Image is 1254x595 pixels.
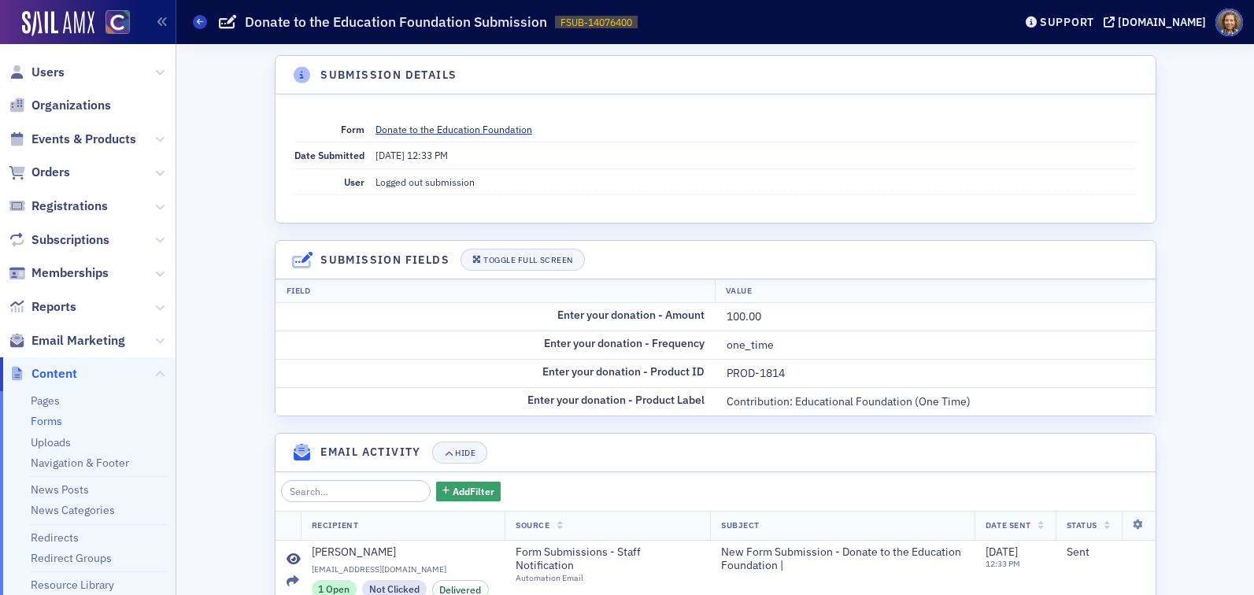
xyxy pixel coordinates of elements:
a: News Categories [31,503,115,517]
div: Hide [455,449,475,457]
span: [DATE] [986,545,1018,559]
a: Resource Library [31,578,114,592]
span: [DATE] [375,149,407,161]
div: Contribution: Educational Foundation (One Time) [727,394,1145,410]
td: Enter your donation - Frequency [276,331,716,359]
div: Support [1040,15,1094,29]
span: Subscriptions [31,231,109,249]
td: Enter your donation - Amount [276,303,716,331]
span: Events & Products [31,131,136,148]
th: Field [276,279,716,303]
div: one_time [727,337,1145,353]
h1: Donate to the Education Foundation Submission [245,13,547,31]
a: Uploads [31,435,71,449]
span: Registrations [31,198,108,215]
button: [DOMAIN_NAME] [1104,17,1211,28]
a: Organizations [9,97,111,114]
button: Toggle Full Screen [461,249,585,271]
span: Subject [721,519,760,530]
span: New Form Submission - Donate to the Education Foundation | [721,545,964,573]
button: AddFilter [436,482,501,501]
th: Value [715,279,1155,303]
div: Automation Email [516,573,685,583]
a: News Posts [31,482,89,497]
a: Subscriptions [9,231,109,249]
span: Add Filter [453,484,494,498]
a: Content [9,365,77,382]
span: Source [516,519,549,530]
div: 100.00 [727,309,1145,325]
span: [EMAIL_ADDRESS][DOMAIN_NAME] [312,564,494,575]
span: Profile [1215,9,1243,36]
span: Users [31,64,65,81]
span: Status [1067,519,1097,530]
a: Reports [9,298,76,316]
a: Forms [31,414,62,428]
h4: Submission Details [320,67,457,83]
h4: Submission Fields [320,252,449,268]
span: Email Marketing [31,332,125,349]
a: Users [9,64,65,81]
span: User [344,176,364,188]
div: Toggle Full Screen [483,256,572,264]
span: Form [341,123,364,135]
a: Navigation & Footer [31,456,129,470]
span: Memberships [31,264,109,282]
time: 12:33 PM [986,558,1020,569]
span: Reports [31,298,76,316]
span: Orders [31,164,70,181]
img: SailAMX [22,11,94,36]
a: View Homepage [94,10,130,37]
a: Memberships [9,264,109,282]
span: Date Sent [986,519,1031,530]
dd: Logged out submission [375,169,1136,194]
span: 12:33 PM [407,149,448,161]
a: Registrations [9,198,108,215]
div: PROD-1814 [727,365,1145,382]
div: [DOMAIN_NAME] [1118,15,1206,29]
span: Content [31,365,77,382]
a: [PERSON_NAME] [312,545,494,560]
span: Date Submitted [294,149,364,161]
a: Form Submissions - Staff NotificationAutomation Email [516,545,699,583]
div: Sent [1067,545,1145,560]
a: Events & Products [9,131,136,148]
a: Pages [31,394,60,408]
img: SailAMX [105,10,130,35]
span: Form Submissions - Staff Notification [516,545,685,573]
input: Search… [281,480,431,502]
h4: Email Activity [320,444,421,460]
a: Donate to the Education Foundation [375,122,544,136]
a: Email Marketing [9,332,125,349]
a: Redirect Groups [31,551,112,565]
a: Redirects [31,530,79,545]
a: Orders [9,164,70,181]
button: Hide [432,442,487,464]
td: Enter your donation - Product ID [276,359,716,387]
span: Recipient [312,519,359,530]
div: [PERSON_NAME] [312,545,396,560]
td: Enter your donation - Product Label [276,387,716,416]
span: FSUB-14076400 [560,16,632,29]
span: Organizations [31,97,111,114]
